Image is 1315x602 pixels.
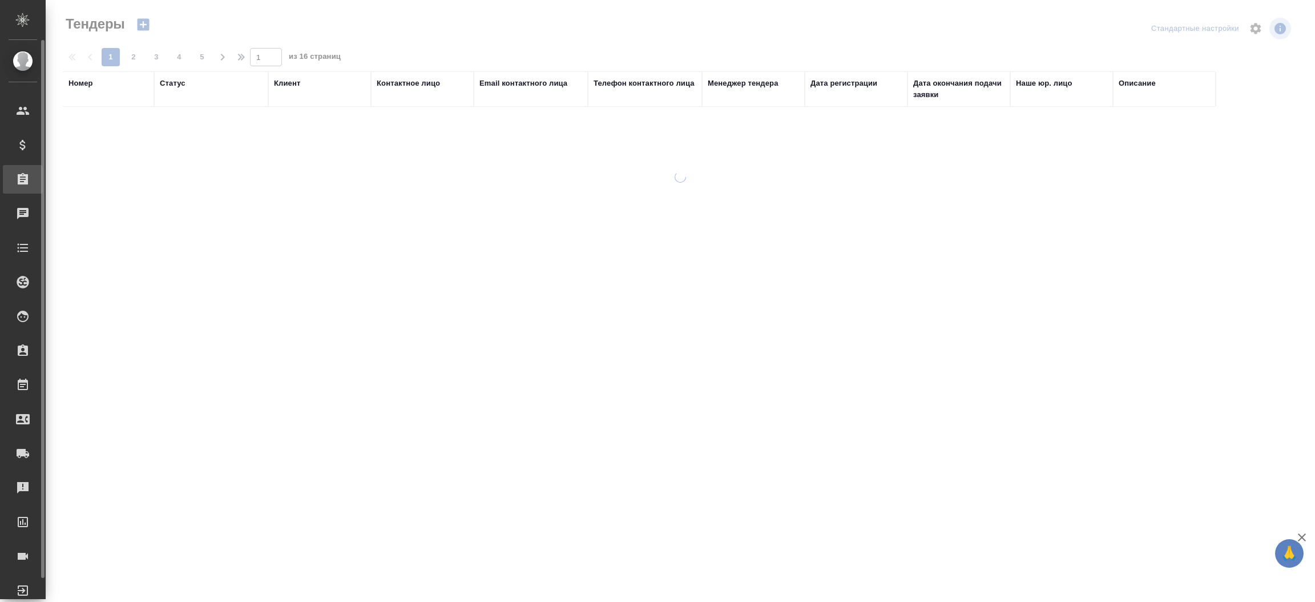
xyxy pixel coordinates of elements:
[913,78,1005,101] div: Дата окончания подачи заявки
[274,78,300,89] div: Клиент
[708,78,778,89] div: Менеджер тендера
[160,78,185,89] div: Статус
[594,78,695,89] div: Телефон контактного лица
[1275,539,1304,568] button: 🙏
[810,78,877,89] div: Дата регистрации
[479,78,567,89] div: Email контактного лица
[1016,78,1072,89] div: Наше юр. лицо
[377,78,440,89] div: Контактное лицо
[1119,78,1156,89] div: Описание
[68,78,93,89] div: Номер
[1280,541,1299,565] span: 🙏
